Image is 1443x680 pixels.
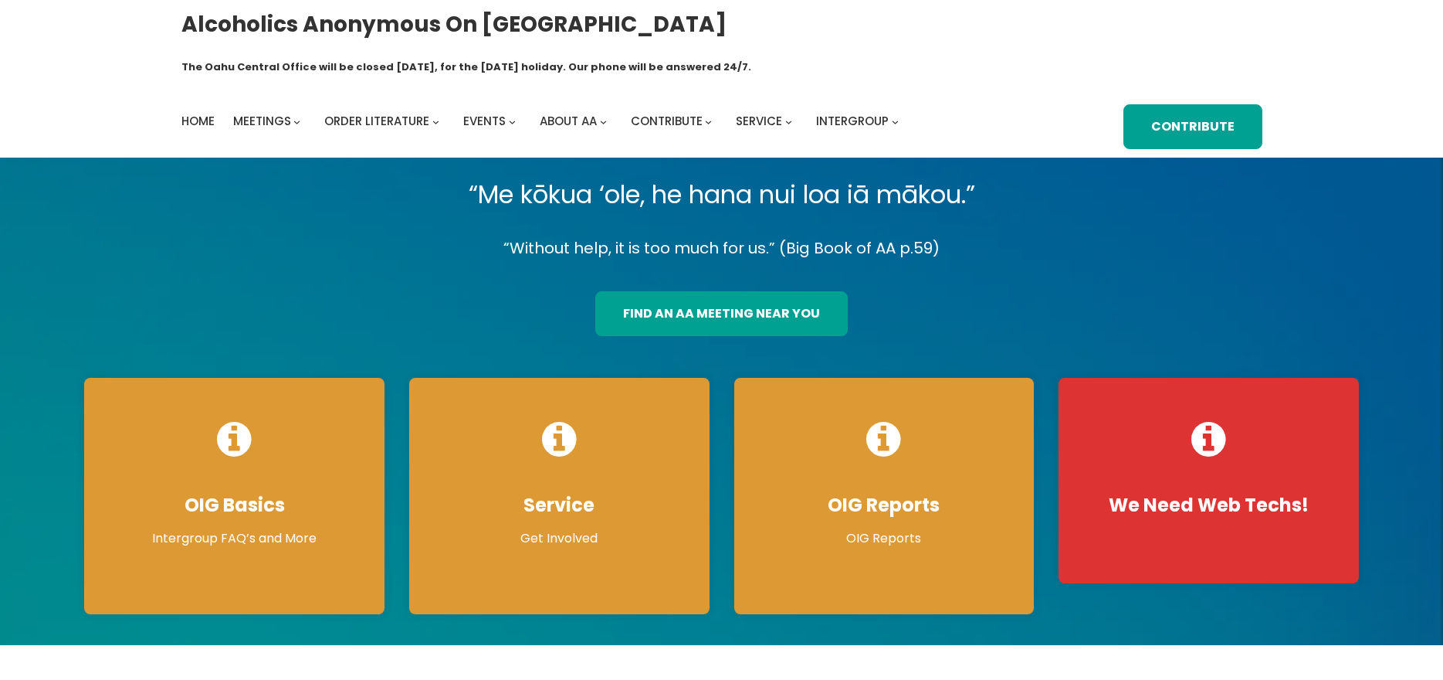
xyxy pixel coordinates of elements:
[736,113,782,129] span: Service
[750,529,1019,548] p: OIG Reports
[892,117,899,124] button: Intergroup submenu
[595,291,847,336] a: find an aa meeting near you
[72,235,1370,262] p: “Without help, it is too much for us.” (Big Book of AA p.59)
[181,110,215,132] a: Home
[181,110,904,132] nav: Intergroup
[463,113,506,129] span: Events
[750,494,1019,517] h4: OIG Reports
[324,113,429,129] span: Order Literature
[540,110,597,132] a: About AA
[736,110,782,132] a: Service
[1123,104,1262,149] a: Contribute
[705,117,712,124] button: Contribute submenu
[100,529,369,548] p: Intergroup FAQ’s and More
[72,173,1370,216] p: “Me kōkua ‘ole, he hana nui loa iā mākou.”
[181,5,727,43] a: Alcoholics Anonymous on [GEOGRAPHIC_DATA]
[816,113,889,129] span: Intergroup
[100,494,369,517] h4: OIG Basics
[293,117,300,124] button: Meetings submenu
[233,110,291,132] a: Meetings
[463,110,506,132] a: Events
[181,113,215,129] span: Home
[432,117,439,124] button: Order Literature submenu
[425,529,694,548] p: Get Involved
[600,117,607,124] button: About AA submenu
[631,110,703,132] a: Contribute
[816,110,889,132] a: Intergroup
[425,494,694,517] h4: Service
[1074,494,1343,517] h4: We Need Web Techs!
[631,113,703,129] span: Contribute
[233,113,291,129] span: Meetings
[181,59,751,75] h1: The Oahu Central Office will be closed [DATE], for the [DATE] holiday. Our phone will be answered...
[540,113,597,129] span: About AA
[509,117,516,124] button: Events submenu
[785,117,792,124] button: Service submenu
